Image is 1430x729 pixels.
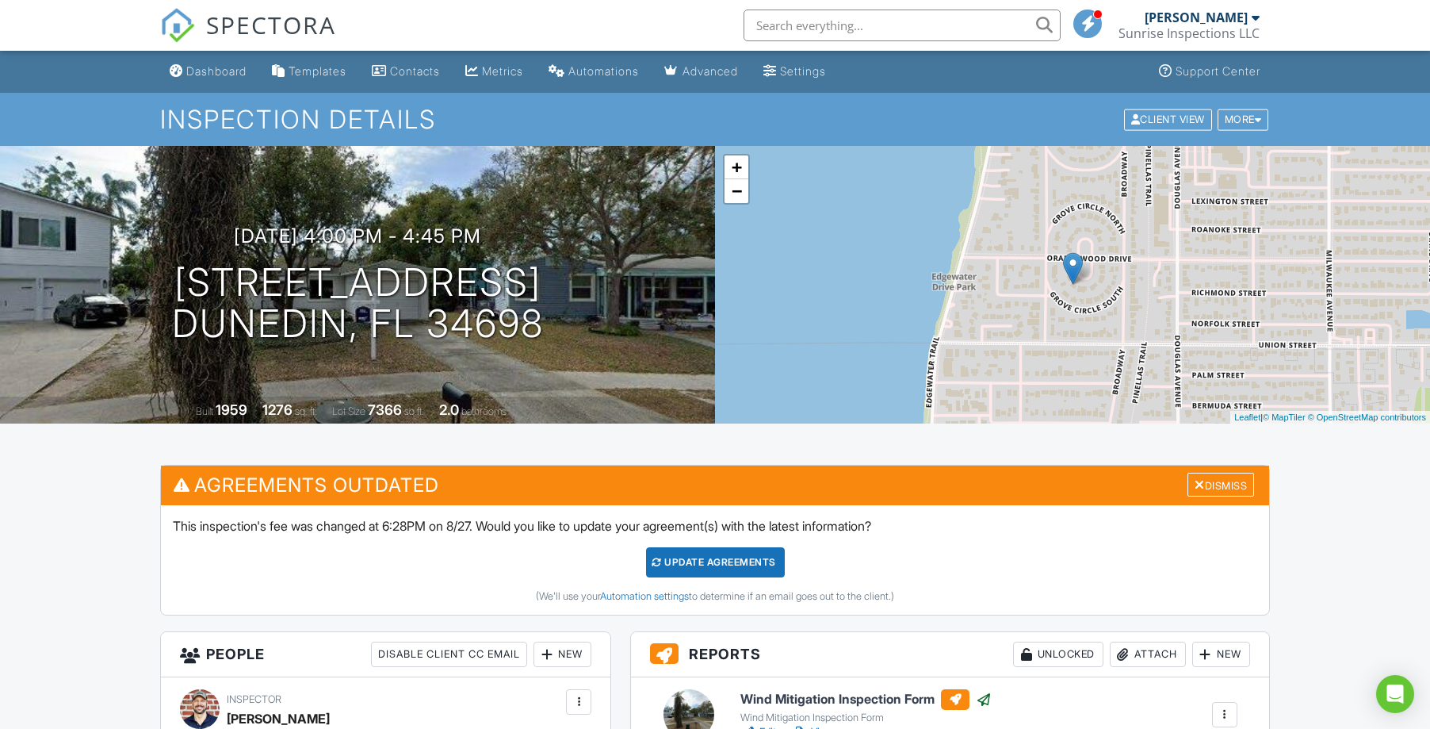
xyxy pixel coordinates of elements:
[682,64,738,78] div: Advanced
[1234,412,1260,422] a: Leaflet
[262,401,292,418] div: 1276
[744,10,1061,41] input: Search everything...
[740,689,992,724] a: Wind Mitigation Inspection Form Wind Mitigation Inspection Form
[186,64,247,78] div: Dashboard
[368,401,402,418] div: 7366
[1308,412,1426,422] a: © OpenStreetMap contributors
[196,405,213,417] span: Built
[568,64,639,78] div: Automations
[1263,412,1306,422] a: © MapTiler
[461,405,507,417] span: bathrooms
[1218,109,1269,130] div: More
[1013,642,1103,667] div: Unlocked
[160,21,336,55] a: SPECTORA
[1176,64,1260,78] div: Support Center
[161,632,610,677] h3: People
[216,401,247,418] div: 1959
[542,57,645,86] a: Automations (Basic)
[1110,642,1186,667] div: Attach
[658,57,744,86] a: Advanced
[631,632,1269,677] h3: Reports
[1187,473,1254,497] div: Dismiss
[371,642,527,667] div: Disable Client CC Email
[365,57,446,86] a: Contacts
[1153,57,1267,86] a: Support Center
[295,405,317,417] span: sq. ft.
[266,57,353,86] a: Templates
[740,712,992,724] div: Wind Mitigation Inspection Form
[1122,113,1216,125] a: Client View
[780,64,826,78] div: Settings
[172,262,544,346] h1: [STREET_ADDRESS] Dunedin, FL 34698
[646,547,785,577] div: Update Agreements
[289,64,346,78] div: Templates
[757,57,832,86] a: Settings
[160,8,195,43] img: The Best Home Inspection Software - Spectora
[1118,25,1260,41] div: Sunrise Inspections LLC
[1376,675,1414,713] div: Open Intercom Messenger
[725,179,748,203] a: Zoom out
[161,466,1269,505] h3: Agreements Outdated
[161,505,1269,615] div: This inspection's fee was changed at 6:28PM on 8/27. Would you like to update your agreement(s) w...
[1124,109,1212,130] div: Client View
[163,57,253,86] a: Dashboard
[740,689,992,710] h6: Wind Mitigation Inspection Form
[459,57,530,86] a: Metrics
[404,405,424,417] span: sq.ft.
[332,405,365,417] span: Lot Size
[725,155,748,179] a: Zoom in
[173,590,1257,603] div: (We'll use your to determine if an email goes out to the client.)
[160,106,1270,133] h1: Inspection Details
[390,64,440,78] div: Contacts
[227,693,281,705] span: Inspector
[1145,10,1248,25] div: [PERSON_NAME]
[1192,642,1250,667] div: New
[533,642,591,667] div: New
[439,401,459,418] div: 2.0
[600,590,689,602] a: Automation settings
[206,8,336,41] span: SPECTORA
[1230,411,1430,424] div: |
[234,225,481,247] h3: [DATE] 4:00 pm - 4:45 pm
[482,64,523,78] div: Metrics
